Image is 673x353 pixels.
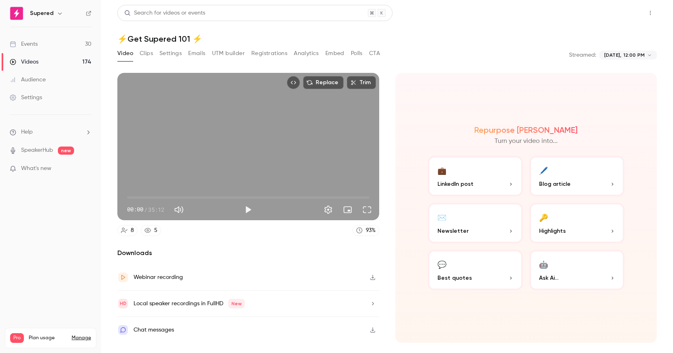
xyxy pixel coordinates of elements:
button: Mute [171,202,187,218]
span: [DATE], [604,51,621,59]
span: 35:12 [148,205,164,214]
button: Share [605,5,637,21]
a: Manage [72,335,91,341]
div: 5 [154,226,157,235]
button: UTM builder [212,47,245,60]
div: 93 % [366,226,376,235]
div: 🖊️ [539,164,548,176]
a: 93% [352,225,379,236]
a: 8 [117,225,138,236]
button: Emails [188,47,205,60]
span: new [58,147,74,155]
div: Audience [10,76,46,84]
span: 12:00 PM [624,51,645,59]
p: Turn your video into... [495,136,558,146]
button: Analytics [294,47,319,60]
span: Newsletter [437,227,469,235]
h2: Downloads [117,248,379,258]
button: Settings [320,202,336,218]
span: / [144,205,147,214]
button: 🤖Ask Ai... [529,250,624,290]
div: Local speaker recordings in FullHD [134,299,245,308]
div: Search for videos or events [124,9,205,17]
div: Settings [10,94,42,102]
span: 00:00 [127,205,143,214]
div: 8 [131,226,134,235]
button: Embed video [287,76,300,89]
div: 🤖 [539,258,548,270]
p: Streamed: [569,51,596,59]
div: Events [10,40,38,48]
button: ✉️Newsletter [428,203,523,243]
div: ✉️ [437,211,446,223]
button: Registrations [251,47,287,60]
button: Trim [347,76,376,89]
h2: Repurpose [PERSON_NAME] [474,125,577,135]
button: 🔑Highlights [529,203,624,243]
button: Top Bar Actions [644,6,657,19]
button: CTA [369,47,380,60]
div: 💼 [437,164,446,176]
span: Blog article [539,180,571,188]
div: 00:00 [127,205,164,214]
a: 5 [141,225,161,236]
h1: ⚡️Get Supered 101 ⚡️ [117,34,657,44]
div: Videos [10,58,38,66]
button: Turn on miniplayer [340,202,356,218]
span: Best quotes [437,274,472,282]
button: Polls [351,47,363,60]
button: 💬Best quotes [428,250,523,290]
button: Replace [303,76,344,89]
h6: Supered [30,9,53,17]
span: What's new [21,164,51,173]
span: Pro [10,333,24,343]
span: LinkedIn post [437,180,473,188]
span: New [228,299,245,308]
span: Ask Ai... [539,274,558,282]
div: Webinar recording [134,272,183,282]
button: Full screen [359,202,375,218]
div: 💬 [437,258,446,270]
li: help-dropdown-opener [10,128,91,136]
a: SpeakerHub [21,146,53,155]
button: Clips [140,47,153,60]
span: Plan usage [29,335,67,341]
button: 💼LinkedIn post [428,156,523,196]
img: Supered [10,7,23,20]
span: Highlights [539,227,566,235]
button: 🖊️Blog article [529,156,624,196]
button: Video [117,47,133,60]
button: Embed [325,47,344,60]
div: 🔑 [539,211,548,223]
button: Play [240,202,256,218]
iframe: Noticeable Trigger [82,165,91,172]
span: Help [21,128,33,136]
button: Settings [159,47,182,60]
div: Chat messages [134,325,174,335]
